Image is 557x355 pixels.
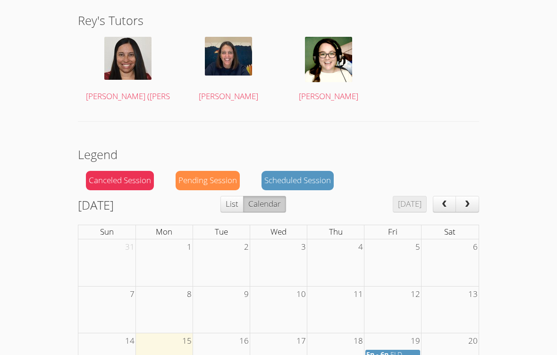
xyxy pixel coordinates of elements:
span: 9 [243,287,250,303]
span: 10 [295,287,307,303]
span: Sat [444,227,456,237]
span: Thu [329,227,343,237]
span: 20 [467,334,479,349]
span: 6 [472,240,479,255]
h2: [DATE] [78,196,114,214]
span: 8 [186,287,193,303]
img: Profile%20Picture%20Edited%20Westgate.jpg [104,37,152,80]
span: 5 [414,240,421,255]
span: Wed [270,227,287,237]
span: 11 [353,287,364,303]
span: 19 [410,334,421,349]
button: next [456,196,479,213]
img: avatar.png [305,37,352,83]
span: Tue [215,227,228,237]
span: 14 [124,334,135,349]
div: Scheduled Session [262,171,334,191]
span: 12 [410,287,421,303]
span: Mon [156,227,172,237]
span: [PERSON_NAME] ([PERSON_NAME]) [PERSON_NAME] [86,91,273,102]
div: Canceled Session [86,171,154,191]
button: Calendar [243,196,286,213]
button: List [220,196,244,213]
img: IMG_3552%20(1).jpeg [205,37,252,76]
span: [PERSON_NAME] [299,91,358,102]
span: 13 [467,287,479,303]
span: 1 [186,240,193,255]
div: Pending Session [176,171,240,191]
span: [PERSON_NAME] [199,91,258,102]
span: 7 [129,287,135,303]
span: 3 [300,240,307,255]
h2: Rey's Tutors [78,12,479,30]
button: [DATE] [393,196,427,213]
a: [PERSON_NAME] [287,37,371,104]
span: 17 [295,334,307,349]
span: 31 [124,240,135,255]
span: 16 [238,334,250,349]
span: 2 [243,240,250,255]
span: 4 [357,240,364,255]
h2: Legend [78,146,479,164]
button: prev [433,196,456,213]
span: Sun [100,227,114,237]
span: 15 [181,334,193,349]
span: Fri [388,227,397,237]
a: [PERSON_NAME] [186,37,270,104]
a: [PERSON_NAME] ([PERSON_NAME]) [PERSON_NAME] [86,37,170,104]
span: 18 [353,334,364,349]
